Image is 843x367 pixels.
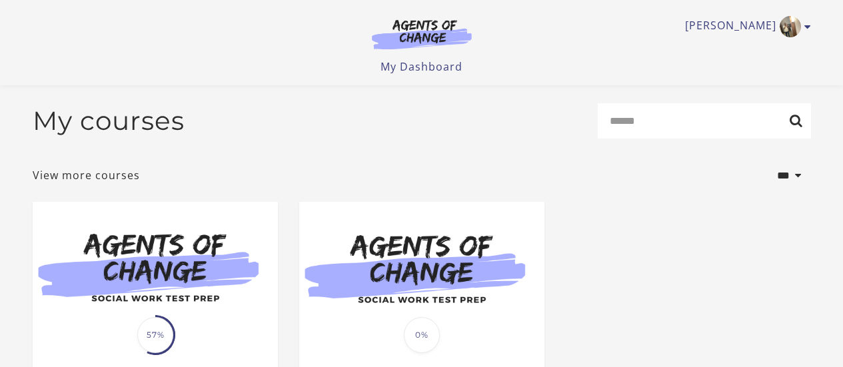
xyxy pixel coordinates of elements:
a: View more courses [33,167,140,183]
img: Agents of Change Logo [358,19,486,49]
span: 57% [137,317,173,353]
a: Toggle menu [685,16,804,37]
h2: My courses [33,105,185,137]
span: 0% [404,317,440,353]
a: My Dashboard [381,59,462,74]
